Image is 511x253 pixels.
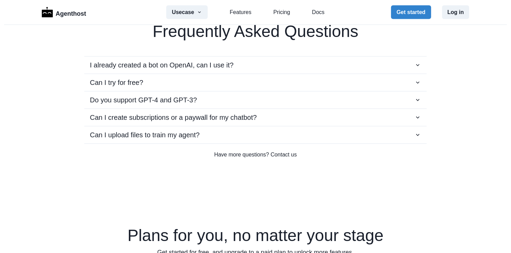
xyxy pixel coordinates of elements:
[90,112,257,123] p: Can I create subscriptions or a paywall for my chatbot?
[42,7,53,17] img: Logo
[84,91,426,109] button: Do you support GPT-4 and GPT-3?
[84,109,426,126] button: Can I create subscriptions or a paywall for my chatbot?
[42,7,86,18] a: LogoAgenthost
[84,56,426,74] button: I already created a bot on OpenAI, can I use it?
[90,130,199,140] p: Can I upload files to train my agent?
[84,74,426,91] button: Can I try for free?
[230,8,251,16] a: Features
[90,95,197,105] p: Do you support GPT-4 and GPT-3?
[90,60,233,70] p: I already created a bot on OpenAI, can I use it?
[312,8,324,16] a: Docs
[391,5,431,19] button: Get started
[84,126,426,143] button: Can I upload files to train my agent?
[42,23,470,40] h2: Frequently Asked Questions
[166,5,208,19] button: Usecase
[90,77,143,88] p: Can I try for free?
[56,7,86,18] p: Agenthost
[273,8,290,16] a: Pricing
[42,151,470,159] a: Have more questions? Contact us
[442,5,470,19] button: Log in
[42,227,470,244] h2: Plans for you, no matter your stage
